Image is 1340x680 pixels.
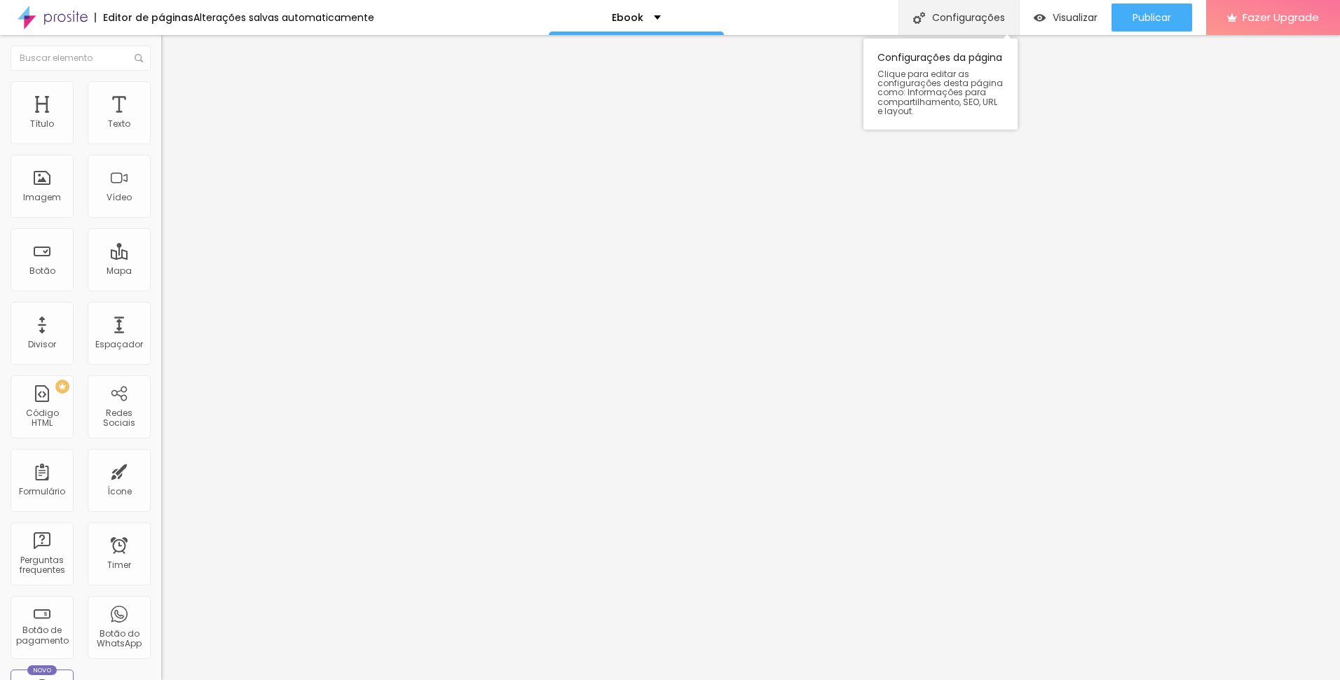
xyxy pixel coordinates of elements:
[877,69,1004,116] span: Clique para editar as configurações desta página como: Informações para compartilhamento, SEO, UR...
[135,54,143,62] img: Icone
[14,408,69,429] div: Código HTML
[107,193,132,202] div: Vídeo
[19,487,65,497] div: Formulário
[108,119,130,129] div: Texto
[612,13,643,22] p: Ebook
[14,625,69,646] div: Botão de pagamento
[28,340,56,349] div: Divisor
[1112,4,1192,32] button: Publicar
[1243,11,1319,23] span: Fazer Upgrade
[95,13,193,22] div: Editor de páginas
[107,487,132,497] div: Ícone
[23,193,61,202] div: Imagem
[107,560,131,570] div: Timer
[1034,12,1046,24] img: view-1.svg
[193,13,374,22] div: Alterações salvas automaticamente
[30,119,54,129] div: Título
[27,665,57,675] div: Novo
[161,35,1340,680] iframe: Editor
[913,12,925,24] img: Icone
[91,629,146,649] div: Botão do WhatsApp
[1020,4,1112,32] button: Visualizar
[29,266,55,276] div: Botão
[1053,12,1098,23] span: Visualizar
[863,39,1018,130] div: Configurações da página
[14,555,69,576] div: Perguntas frequentes
[11,46,151,71] input: Buscar elemento
[107,266,132,276] div: Mapa
[95,340,143,349] div: Espaçador
[1133,12,1171,23] span: Publicar
[91,408,146,429] div: Redes Sociais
